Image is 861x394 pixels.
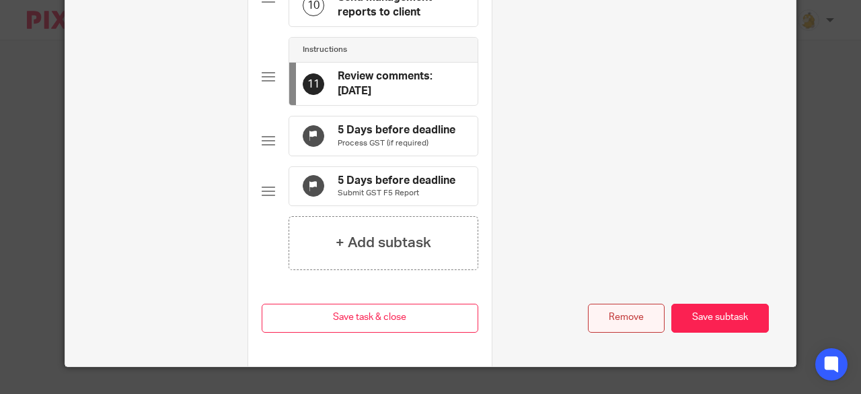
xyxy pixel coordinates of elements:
h4: Review comments: [DATE] [338,69,464,98]
h4: 5 Days before deadline [338,174,455,188]
button: Remove [588,304,665,333]
button: Save task & close [262,304,478,333]
button: Save subtask [671,304,769,333]
h4: Instructions [303,44,347,55]
div: 11 [303,73,324,95]
p: Submit GST F5 Report [338,188,455,199]
p: Process GST (if required) [338,138,455,149]
h4: 5 Days before deadline [338,123,455,137]
h4: + Add subtask [336,232,431,253]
